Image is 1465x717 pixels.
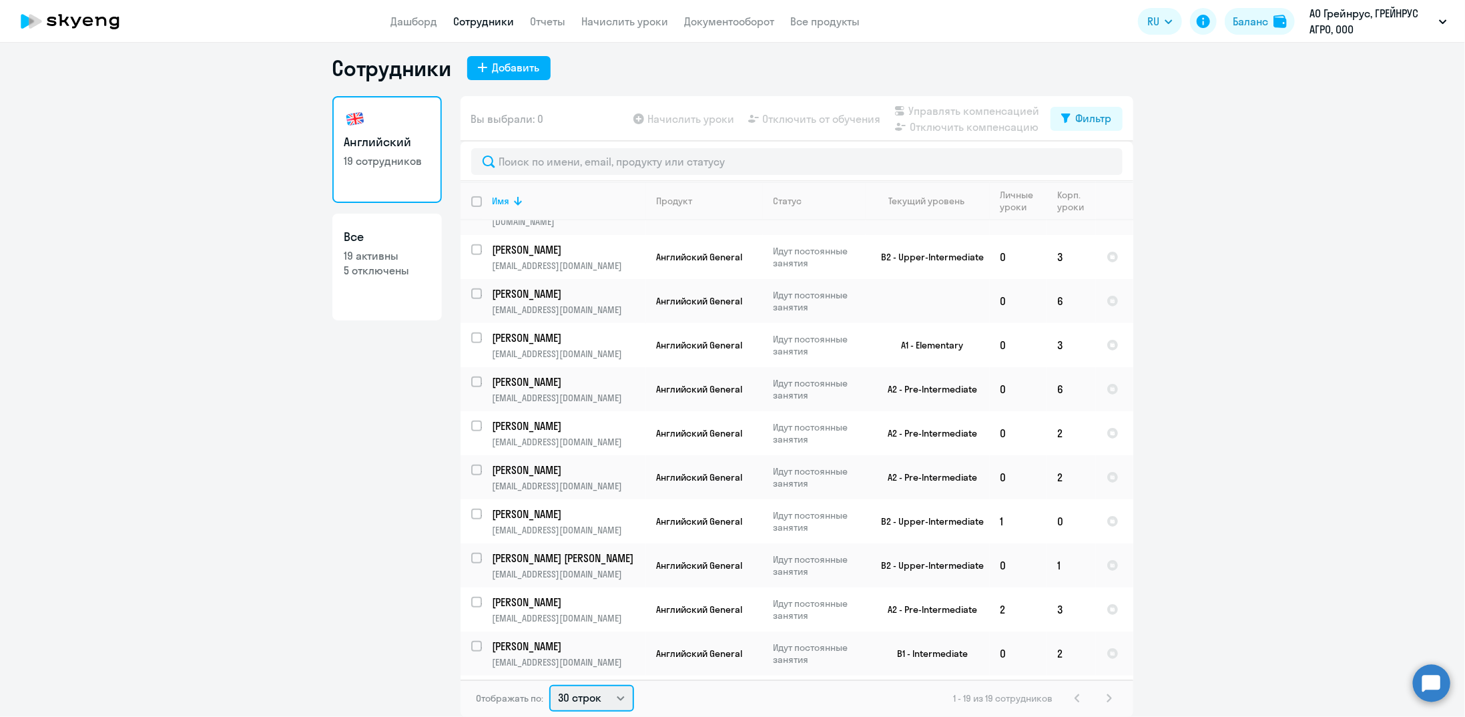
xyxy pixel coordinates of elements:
p: [EMAIL_ADDRESS][DOMAIN_NAME] [493,480,645,492]
p: [EMAIL_ADDRESS][DOMAIN_NAME] [493,656,645,668]
button: RU [1138,8,1182,35]
span: Английский General [657,648,743,660]
p: 5 отключены [344,263,430,278]
button: Балансbalance [1225,8,1295,35]
div: Статус [774,195,865,207]
a: [PERSON_NAME] [PERSON_NAME] [493,551,645,565]
td: A2 - Pre-Intermediate [866,367,990,411]
p: [PERSON_NAME] [493,242,643,257]
p: [PERSON_NAME] [493,375,643,389]
p: Идут постоянные занятия [774,553,865,577]
a: Сотрудники [454,15,515,28]
a: Дашборд [391,15,438,28]
a: Английский19 сотрудников [332,96,442,203]
td: 1 [990,499,1047,543]
td: 2 [1047,455,1096,499]
h3: Все [344,228,430,246]
td: 3 [1047,587,1096,632]
p: Идут постоянные занятия [774,333,865,357]
a: [PERSON_NAME] [493,286,645,301]
p: [PERSON_NAME] [493,507,643,521]
a: [PERSON_NAME] [493,595,645,610]
a: Все продукты [791,15,860,28]
span: Английский General [657,427,743,439]
span: Английский General [657,295,743,307]
p: Идут постоянные занятия [774,642,865,666]
div: Текущий уровень [876,195,989,207]
td: 2 [1047,632,1096,676]
div: Корп. уроки [1058,189,1087,213]
div: Статус [774,195,802,207]
span: 1 - 19 из 19 сотрудников [954,692,1053,704]
p: [EMAIL_ADDRESS][DOMAIN_NAME] [493,568,645,580]
td: 0 [990,411,1047,455]
span: Английский General [657,559,743,571]
span: Вы выбрали: 0 [471,111,544,127]
div: Баланс [1233,13,1268,29]
td: 0 [990,323,1047,367]
img: english [344,108,366,130]
td: 0 [990,632,1047,676]
span: RU [1147,13,1159,29]
div: Личные уроки [1000,189,1038,213]
p: 19 активны [344,248,430,263]
p: Идут постоянные занятия [774,597,865,622]
span: Английский General [657,471,743,483]
td: 2 [990,587,1047,632]
td: A2 - Pre-Intermediate [866,411,990,455]
td: 3 [1047,235,1096,279]
p: 19 сотрудников [344,154,430,168]
a: [PERSON_NAME] [493,330,645,345]
a: Все19 активны5 отключены [332,214,442,320]
div: Корп. уроки [1058,189,1095,213]
a: Документооборот [685,15,775,28]
td: A2 - Pre-Intermediate [866,455,990,499]
div: Фильтр [1076,110,1112,126]
a: [PERSON_NAME] [493,507,645,521]
p: Идут постоянные занятия [774,509,865,533]
td: 0 [990,235,1047,279]
div: Продукт [657,195,762,207]
h1: Сотрудники [332,55,451,81]
div: Имя [493,195,510,207]
p: [EMAIL_ADDRESS][DOMAIN_NAME] [493,436,645,448]
td: B2 - Upper-Intermediate [866,235,990,279]
span: Английский General [657,339,743,351]
td: 6 [1047,279,1096,323]
td: B2 - Upper-Intermediate [866,499,990,543]
input: Поиск по имени, email, продукту или статусу [471,148,1123,175]
p: Идут постоянные занятия [774,421,865,445]
div: Текущий уровень [888,195,964,207]
td: 0 [990,279,1047,323]
div: Имя [493,195,645,207]
td: 0 [990,367,1047,411]
td: B1 - Intermediate [866,632,990,676]
td: 0 [990,455,1047,499]
h3: Английский [344,134,430,151]
td: 1 [1047,543,1096,587]
p: [PERSON_NAME] [493,463,643,477]
span: Английский General [657,515,743,527]
div: Продукт [657,195,693,207]
td: 3 [1047,323,1096,367]
a: [PERSON_NAME] [493,242,645,257]
a: [PERSON_NAME] [493,375,645,389]
a: [PERSON_NAME] [493,419,645,433]
span: Английский General [657,251,743,263]
td: 2 [1047,411,1096,455]
a: Начислить уроки [582,15,669,28]
p: [EMAIL_ADDRESS][DOMAIN_NAME] [493,612,645,624]
td: B2 - Upper-Intermediate [866,543,990,587]
p: [PERSON_NAME] [PERSON_NAME] [493,551,643,565]
p: [EMAIL_ADDRESS][DOMAIN_NAME] [493,392,645,404]
p: [EMAIL_ADDRESS][DOMAIN_NAME] [493,304,645,316]
td: 0 [1047,499,1096,543]
td: 0 [990,543,1047,587]
span: Отображать по: [477,692,544,704]
p: [PERSON_NAME] [493,595,643,610]
p: [PERSON_NAME] [493,286,643,301]
p: [PERSON_NAME] [493,330,643,345]
p: [EMAIL_ADDRESS][DOMAIN_NAME] [493,524,645,536]
p: [EMAIL_ADDRESS][DOMAIN_NAME] [493,348,645,360]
